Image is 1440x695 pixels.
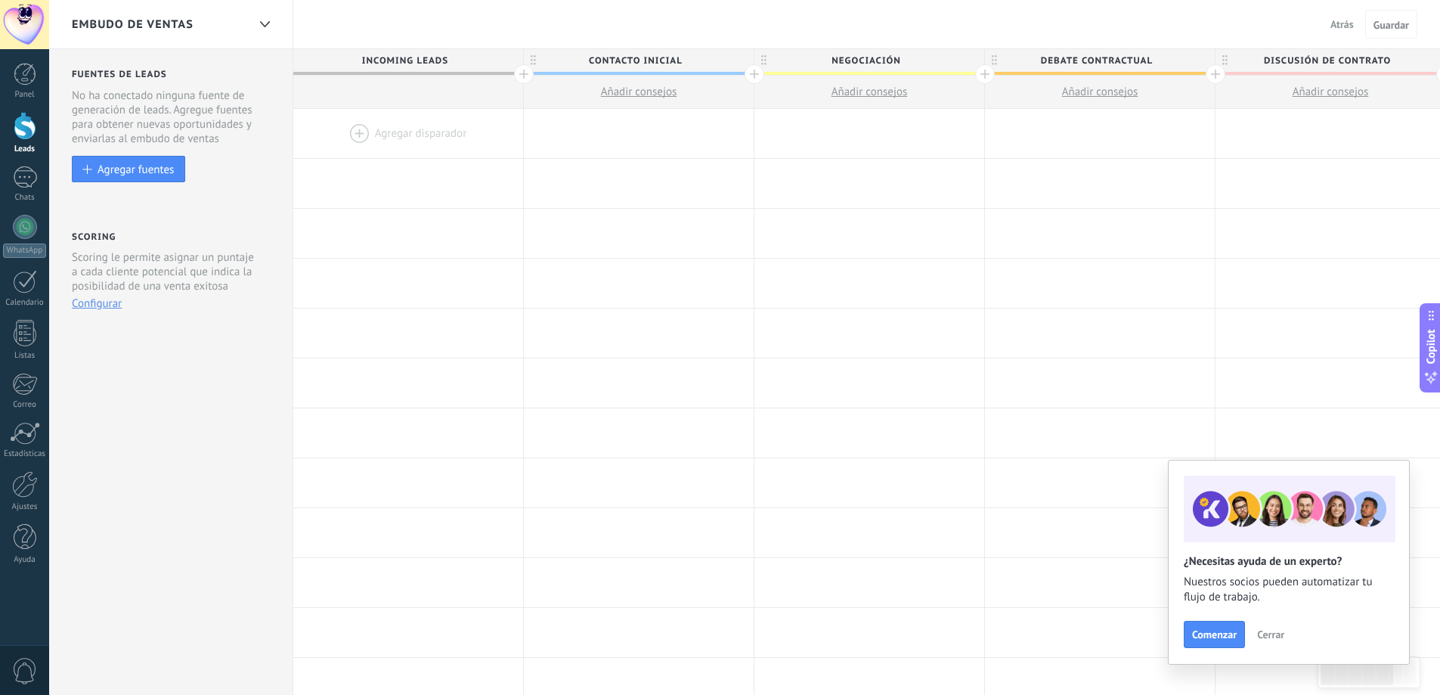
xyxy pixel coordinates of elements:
span: Añadir consejos [831,85,908,99]
button: Agregar fuentes [72,156,185,182]
div: Calendario [3,298,47,308]
div: Agregar fuentes [98,163,174,175]
span: Añadir consejos [1293,85,1369,99]
div: Chats [3,193,47,203]
p: Scoring le permite asignar un puntaje a cada cliente potencial que indica la posibilidad de una v... [72,250,260,293]
button: Añadir consejos [524,76,754,108]
div: Embudo de ventas [252,10,277,39]
div: No ha conectado ninguna fuente de generación de leads. Agregue fuentes para obtener nuevas oportu... [72,88,273,146]
div: Incoming leads [293,49,523,72]
div: Correo [3,400,47,410]
span: Añadir consejos [1062,85,1138,99]
span: Guardar [1373,20,1409,30]
button: Atrás [1324,13,1360,36]
button: Configurar [72,296,122,311]
div: Listas [3,351,47,361]
h2: Scoring [72,231,116,243]
span: Atrás [1330,17,1354,31]
button: Guardar [1365,10,1417,39]
button: Comenzar [1184,621,1245,648]
span: Negociación [754,49,977,73]
div: WhatsApp [3,244,46,258]
span: Nuestros socios pueden automatizar tu flujo de trabajo. [1184,575,1394,605]
div: Contacto inicial [524,49,754,72]
span: Cerrar [1257,629,1284,640]
span: Embudo de ventas [72,17,194,32]
button: Añadir consejos [754,76,984,108]
span: Comenzar [1192,629,1237,640]
span: Añadir consejos [601,85,677,99]
div: Debate contractual [985,49,1215,72]
div: Negociación [754,49,984,72]
div: Estadísticas [3,449,47,459]
h2: Fuentes de leads [72,69,273,80]
div: Ayuda [3,555,47,565]
span: Debate contractual [985,49,1207,73]
span: Incoming leads [293,49,516,73]
div: Ajustes [3,502,47,512]
span: Copilot [1423,329,1438,364]
span: Discusión de contrato [1215,49,1438,73]
div: Leads [3,144,47,154]
button: Añadir consejos [985,76,1215,108]
button: Cerrar [1250,623,1291,646]
h2: ¿Necesitas ayuda de un experto? [1184,554,1394,569]
span: Contacto inicial [524,49,746,73]
div: Panel [3,90,47,100]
